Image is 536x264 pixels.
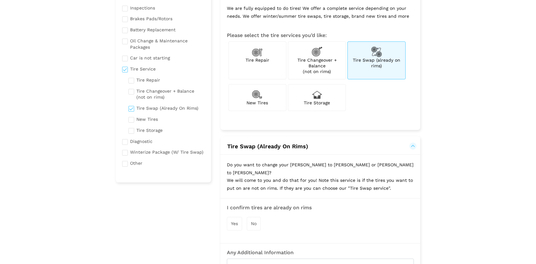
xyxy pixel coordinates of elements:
[231,221,238,226] span: Yes
[304,100,330,105] span: Tire Storage
[227,143,414,150] button: Tire Swap (Already On Rims)
[251,221,257,226] span: No
[297,58,337,74] span: Tire Changeover + Balance (not on rims)
[353,58,400,68] span: Tire Swap (already on rims)
[246,100,268,105] span: New Tires
[227,205,414,211] h3: I confirm tires are already on rims
[227,143,308,150] span: Tire Swap (Already On Rims)
[221,155,420,198] p: Do you want to change your [PERSON_NAME] to [PERSON_NAME] or [PERSON_NAME] to [PERSON_NAME]? We w...
[227,250,414,255] h3: Any Additional Information
[227,33,414,38] h3: Please select the tire services you’d like:
[246,58,269,63] span: Tire Repair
